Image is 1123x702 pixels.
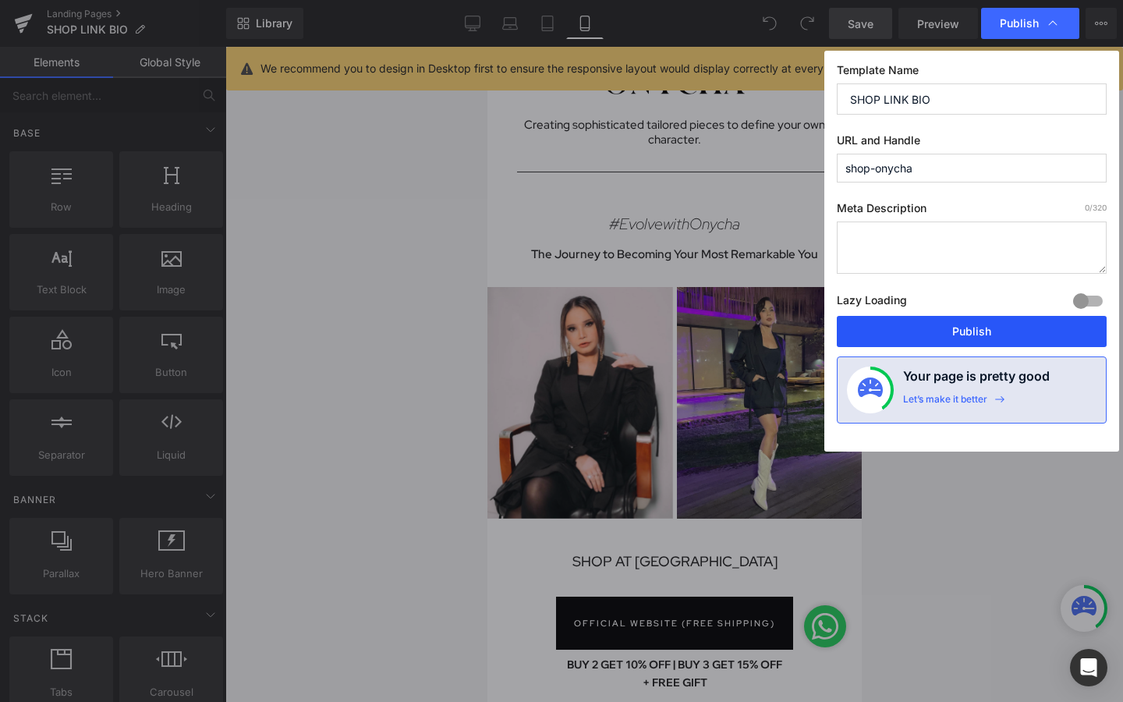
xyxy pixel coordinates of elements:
label: Meta Description [837,201,1107,222]
h1: SHOP AT [GEOGRAPHIC_DATA] [12,503,363,526]
b: + FREE GIFT [155,629,220,643]
h4: Your page is pretty good [903,367,1050,393]
img: onboarding-status.svg [858,378,883,402]
i: #EvolvewithOnycha [122,167,253,187]
label: Template Name [837,63,1107,83]
span: OFFICIAL WEBSITE (FREE SHIPPING) [87,569,287,583]
a: OFFICIAL WEBSITE (FREE SHIPPING) [69,550,305,603]
span: 0 [1085,203,1089,212]
span: /320 [1085,203,1107,212]
b: BUY 2 GET 10% OFF | BUY 3 GET 15% OFF [80,611,295,625]
button: Publish [837,316,1107,347]
span: Publish [1000,16,1039,30]
label: Lazy Loading [837,290,907,316]
span: Creating sophisticated tailored pieces to define your own character. [37,70,338,101]
div: Let’s make it better [903,393,987,413]
label: URL and Handle [837,133,1107,154]
h1: The Journey to Becoming Your Most Remarkable You [19,198,355,218]
div: Open Intercom Messenger [1070,649,1107,686]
